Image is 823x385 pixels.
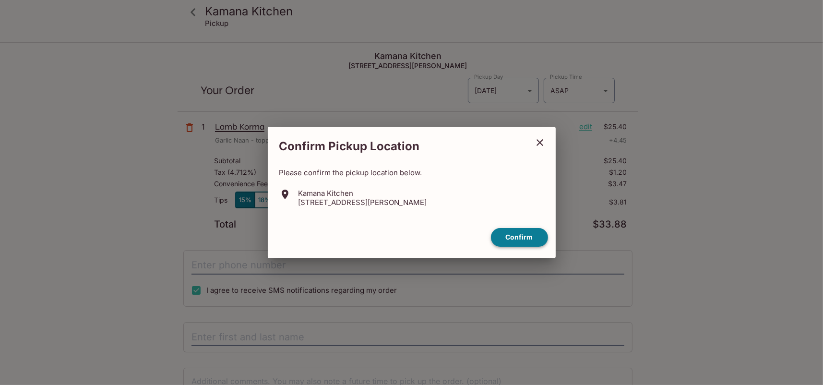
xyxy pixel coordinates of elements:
[491,228,548,247] button: confirm
[298,198,427,207] p: [STREET_ADDRESS][PERSON_NAME]
[298,189,427,198] p: Kamana Kitchen
[528,131,552,155] button: close
[268,134,528,158] h2: Confirm Pickup Location
[279,168,544,177] p: Please confirm the pickup location below.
